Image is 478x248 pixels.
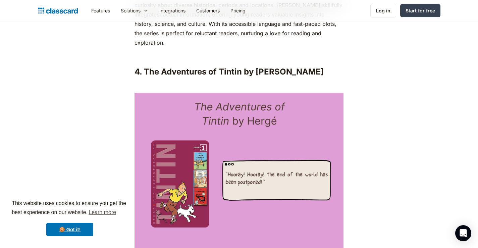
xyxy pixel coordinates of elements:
p: ‍ [135,80,343,90]
p: ‍ [135,51,343,60]
div: Log in [376,7,390,14]
div: cookieconsent [5,193,134,243]
div: Open Intercom Messenger [455,225,471,241]
div: Start for free [406,7,435,14]
a: learn more about cookies [88,207,117,217]
a: Integrations [154,3,191,18]
a: Customers [191,3,225,18]
span: This website uses cookies to ensure you get the best experience on our website. [12,199,128,217]
h3: 4. The Adventures of Tintin by [PERSON_NAME] [135,67,343,77]
a: Start for free [400,4,440,17]
a: Log in [370,4,396,17]
div: Solutions [121,7,141,14]
a: home [38,6,78,15]
a: Pricing [225,3,251,18]
a: Features [86,3,115,18]
a: dismiss cookie message [46,223,93,236]
div: Solutions [115,3,154,18]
